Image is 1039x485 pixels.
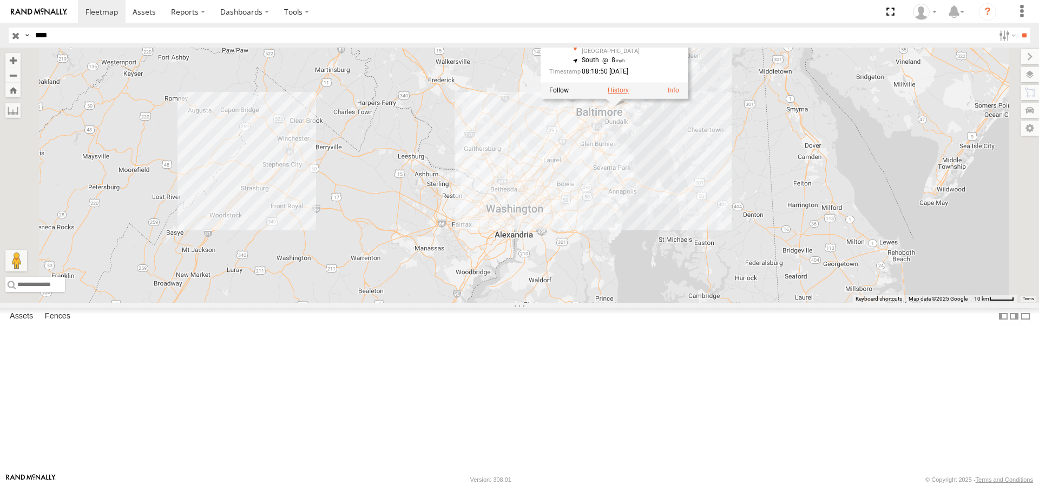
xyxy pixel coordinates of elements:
span: 8 [599,57,625,64]
label: Hide Summary Table [1020,308,1031,324]
button: Keyboard shortcuts [856,295,902,303]
label: Assets [4,309,38,324]
div: © Copyright 2025 - [925,476,1033,483]
label: Measure [5,103,21,118]
label: Realtime tracking of Asset [549,87,569,94]
span: Map data ©2025 Google [909,296,968,302]
button: Map Scale: 10 km per 42 pixels [971,295,1017,303]
a: Terms and Conditions [976,476,1033,483]
label: Dock Summary Table to the Right [1009,308,1020,324]
button: Zoom in [5,53,21,68]
a: View Asset Details [668,87,679,94]
label: Search Query [23,28,31,43]
img: rand-logo.svg [11,8,67,16]
button: Zoom Home [5,83,21,97]
button: Zoom out [5,68,21,83]
div: [GEOGRAPHIC_DATA] [582,49,657,55]
label: Search Filter Options [995,28,1018,43]
label: View Asset History [608,87,629,94]
a: Visit our Website [6,474,56,485]
button: Drag Pegman onto the map to open Street View [5,250,27,271]
div: Date/time of location update [549,69,657,76]
label: Dock Summary Table to the Left [998,308,1009,324]
a: Terms (opens in new tab) [1023,297,1034,301]
label: Map Settings [1021,121,1039,136]
label: Fences [40,309,76,324]
i: ? [979,3,996,21]
span: 10 km [974,296,989,302]
div: Version: 308.01 [470,476,511,483]
span: South [582,57,599,64]
div: Thomas Ward [909,4,941,20]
